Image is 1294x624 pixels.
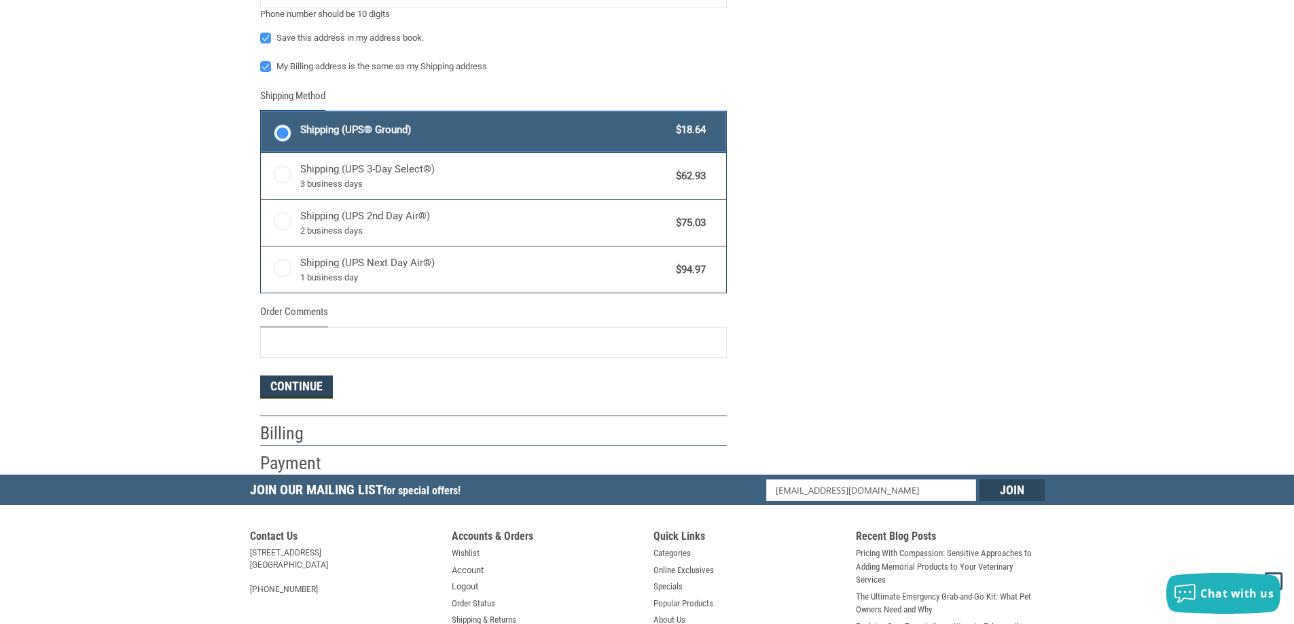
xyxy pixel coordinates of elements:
span: Shipping (UPS Next Day Air®) [300,255,670,284]
label: Save this address in my address book. [260,33,727,43]
span: 2 business days [300,224,670,238]
h2: Billing [260,422,340,445]
h5: Contact Us [250,530,439,547]
a: The Ultimate Emergency Grab-and-Go Kit: What Pet Owners Need and Why [856,590,1045,617]
a: Logout [452,580,478,593]
a: Order Status [452,597,495,610]
h5: Recent Blog Posts [856,530,1045,547]
a: Account [452,564,484,577]
address: [STREET_ADDRESS] [GEOGRAPHIC_DATA] [PHONE_NUMBER] [250,547,439,595]
span: $18.64 [670,122,706,138]
button: Chat with us [1166,573,1280,614]
a: Specials [653,580,683,593]
a: Popular Products [653,597,713,610]
label: My Billing address is the same as my Shipping address [260,61,727,72]
span: Shipping (UPS® Ground) [300,122,670,138]
a: Online Exclusives [653,564,714,577]
span: Shipping (UPS 3-Day Select®) [300,162,670,190]
button: Continue [260,375,333,399]
span: 1 business day [300,271,670,285]
div: Phone number should be 10 digits [260,7,727,21]
legend: Order Comments [260,304,328,327]
span: Chat with us [1200,586,1274,601]
h5: Quick Links [653,530,842,547]
span: $62.93 [670,168,706,184]
a: Pricing With Compassion: Sensitive Approaches to Adding Memorial Products to Your Veterinary Serv... [856,547,1045,587]
a: Categories [653,547,691,560]
h5: Join Our Mailing List [250,475,467,509]
input: Join [980,479,1045,501]
a: Wishlist [452,547,480,560]
span: 3 business days [300,177,670,191]
h5: Accounts & Orders [452,530,641,547]
span: $94.97 [670,262,706,278]
span: $75.03 [670,215,706,231]
legend: Shipping Method [260,88,325,111]
input: Email [766,479,976,501]
span: for special offers! [383,484,461,497]
span: Shipping (UPS 2nd Day Air®) [300,208,670,237]
h2: Payment [260,452,340,475]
